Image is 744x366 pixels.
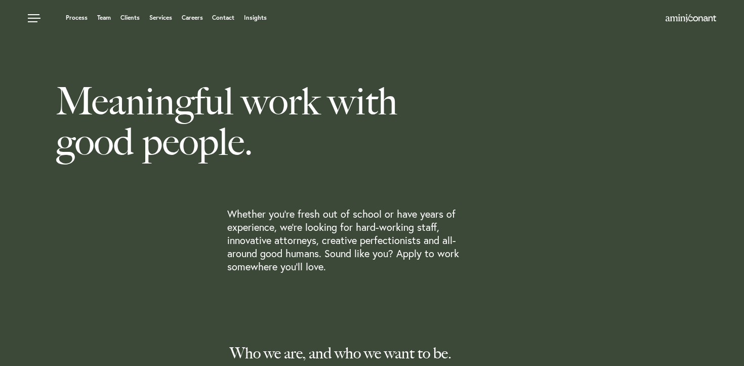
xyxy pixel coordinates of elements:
[230,344,674,362] p: Who we are, and who we want to be.
[666,15,716,23] a: Home
[66,15,88,21] a: Process
[182,15,203,21] a: Careers
[244,15,267,21] a: Insights
[227,208,477,273] p: Whether you’re fresh out of school or have years of experience, we’re looking for hard-working st...
[97,15,111,21] a: Team
[666,14,716,22] img: Amini & Conant
[212,15,234,21] a: Contact
[149,15,172,21] a: Services
[120,15,140,21] a: Clients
